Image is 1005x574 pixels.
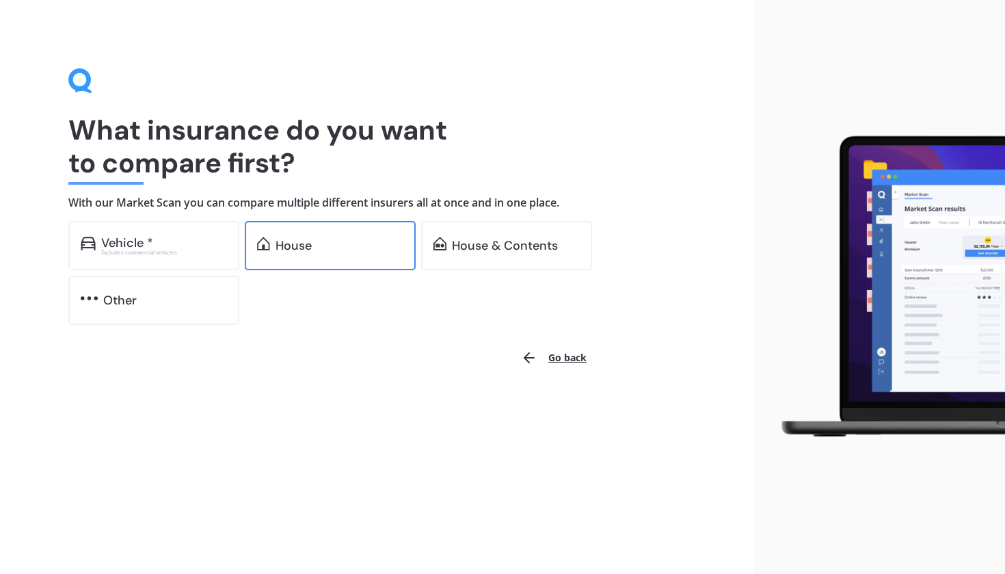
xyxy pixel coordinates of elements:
div: House [276,239,312,252]
div: Other [103,293,137,307]
h4: With our Market Scan you can compare multiple different insurers all at once and in one place. [68,196,686,210]
div: Excludes commercial vehicles [101,250,227,255]
h1: What insurance do you want to compare first? [68,114,686,179]
img: home.91c183c226a05b4dc763.svg [257,237,270,250]
img: car.f15378c7a67c060ca3f3.svg [81,237,96,250]
img: other.81dba5aafe580aa69f38.svg [81,291,98,305]
div: House & Contents [452,239,558,252]
button: Go back [513,341,595,374]
img: home-and-contents.b802091223b8502ef2dd.svg [433,237,446,250]
div: Vehicle * [101,236,153,250]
